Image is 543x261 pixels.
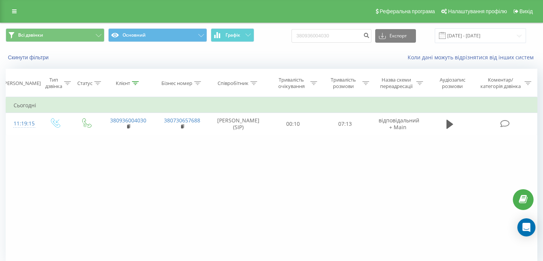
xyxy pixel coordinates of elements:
div: Аудіозапис розмови [432,77,473,90]
td: відповідальний + Main [371,113,425,135]
button: Основний [108,28,207,42]
span: Вихід [520,8,533,14]
div: Клієнт [116,80,130,86]
button: Графік [211,28,254,42]
div: Статус [77,80,92,86]
span: Реферальна програма [380,8,435,14]
div: Бізнес номер [161,80,192,86]
span: Графік [225,32,240,38]
button: Скинути фільтри [6,54,52,61]
input: Пошук за номером [291,29,371,43]
div: Коментар/категорія дзвінка [479,77,523,90]
div: Open Intercom Messenger [517,218,535,236]
a: Коли дані можуть відрізнятися вiд інших систем [408,54,537,61]
td: Сьогодні [6,98,537,113]
a: 380730657688 [164,117,200,124]
div: [PERSON_NAME] [3,80,41,86]
div: Тривалість очікування [274,77,309,90]
div: 11:19:15 [14,116,32,131]
div: Тривалість розмови [326,77,360,90]
span: Налаштування профілю [448,8,507,14]
a: 380936004030 [110,117,146,124]
div: Назва схеми переадресації [378,77,414,90]
td: 07:13 [319,113,371,135]
button: Експорт [375,29,416,43]
button: Всі дзвінки [6,28,104,42]
td: [PERSON_NAME] (SIP) [209,113,267,135]
td: 00:10 [267,113,319,135]
div: Співробітник [218,80,248,86]
div: Тип дзвінка [45,77,62,90]
span: Всі дзвінки [18,32,43,38]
